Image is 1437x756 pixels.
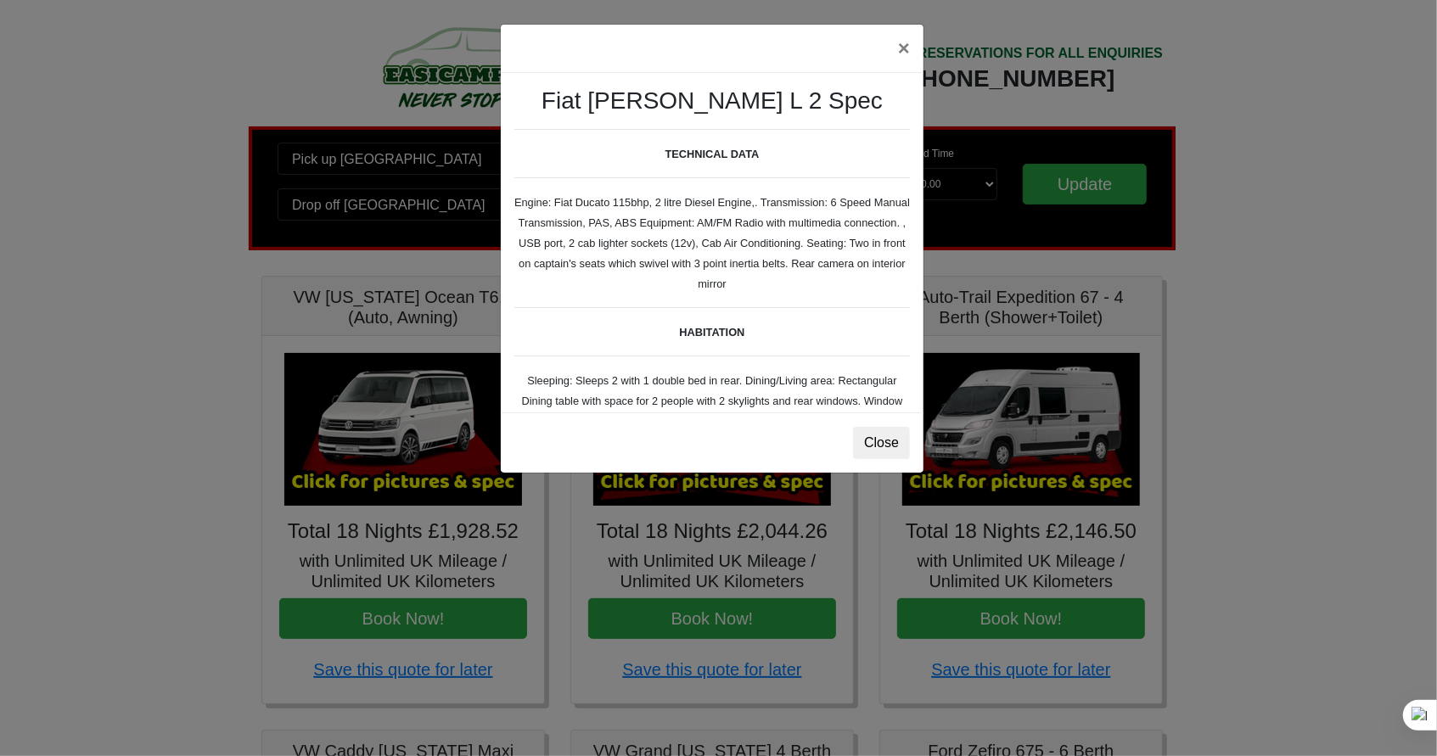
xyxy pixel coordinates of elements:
h3: Fiat [PERSON_NAME] L 2 Spec [514,87,910,115]
b: TECHNICAL DATA [665,148,760,160]
button: × [884,25,923,72]
button: Close [853,427,910,459]
b: HABITATION [679,326,744,339]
